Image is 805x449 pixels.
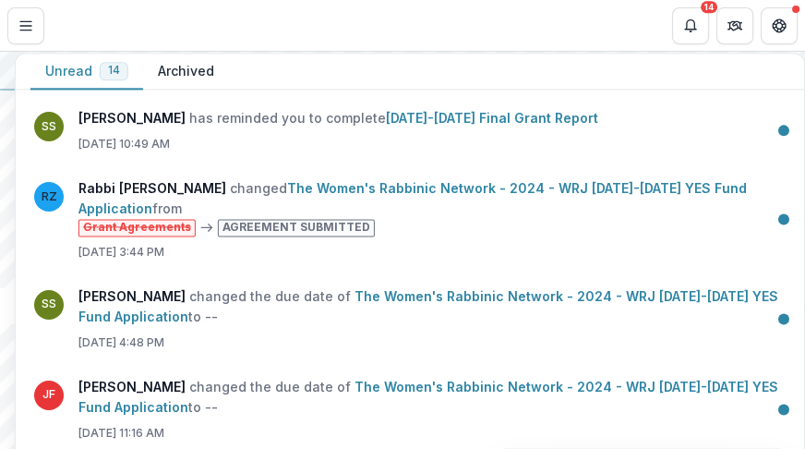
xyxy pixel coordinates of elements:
button: Partners [716,7,753,44]
a: [DATE]-[DATE] Final Grant Report [386,110,598,126]
a: The Women's Rabbinic Network - 2024 - WRJ [DATE]-[DATE] YES Fund Application [78,288,778,324]
button: Archived [143,54,229,90]
p: changed from [78,178,786,237]
button: Toggle Menu [7,7,44,44]
p: has reminded you to complete [78,108,602,128]
a: The Women's Rabbinic Network - 2024 - WRJ [DATE]-[DATE] YES Fund Application [78,379,778,415]
button: Unread [30,54,143,90]
a: The Women's Rabbinic Network - 2024 - WRJ [DATE]-[DATE] YES Fund Application [78,180,747,216]
button: Notifications [672,7,709,44]
div: 14 [701,1,717,14]
p: changed the due date of to -- [78,286,786,327]
span: 14 [108,65,120,78]
p: changed the due date of to -- [78,377,786,418]
button: Get Help [761,7,798,44]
